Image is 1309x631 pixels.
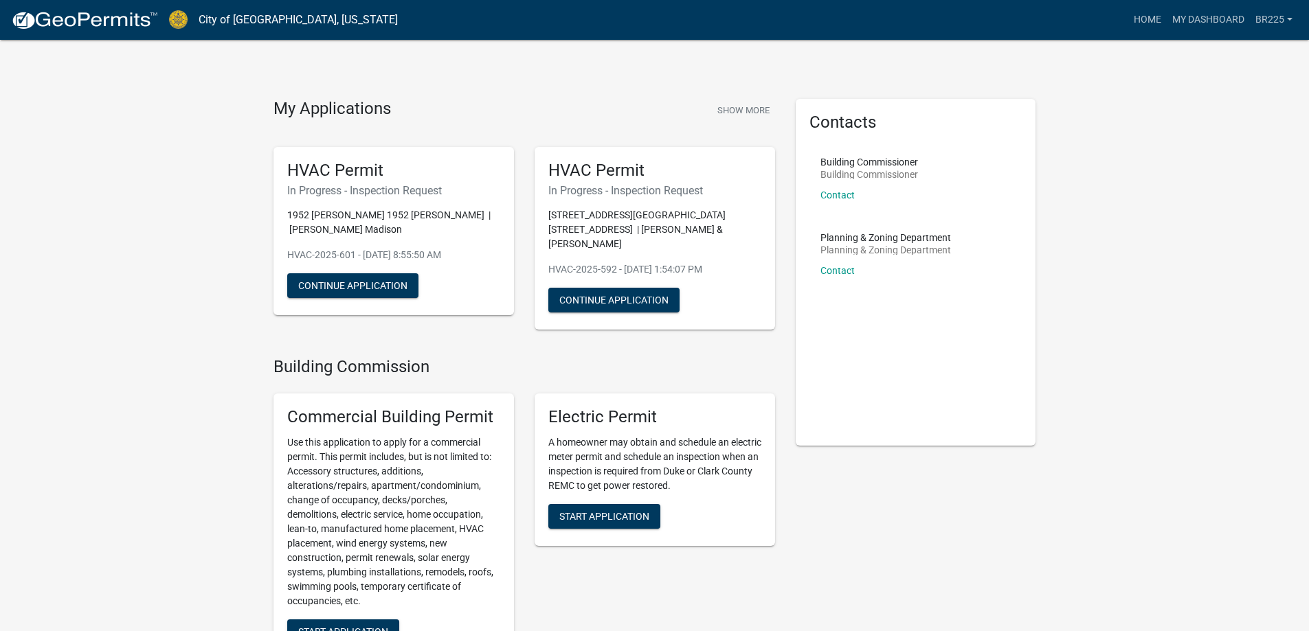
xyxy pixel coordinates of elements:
[548,288,680,312] button: Continue Application
[273,99,391,119] h4: My Applications
[820,233,951,242] p: Planning & Zoning Department
[548,407,761,427] h5: Electric Permit
[548,262,761,277] p: HVAC-2025-592 - [DATE] 1:54:07 PM
[820,157,918,167] p: Building Commissioner
[287,248,500,262] p: HVAC-2025-601 - [DATE] 8:55:50 AM
[548,208,761,251] p: [STREET_ADDRESS][GEOGRAPHIC_DATA][STREET_ADDRESS] | [PERSON_NAME] & [PERSON_NAME]
[273,357,775,377] h4: Building Commission
[548,161,761,181] h5: HVAC Permit
[820,245,951,255] p: Planning & Zoning Department
[820,265,855,276] a: Contact
[559,511,649,522] span: Start Application
[287,273,418,298] button: Continue Application
[1128,7,1167,33] a: Home
[820,170,918,179] p: Building Commissioner
[548,184,761,197] h6: In Progress - Inspection Request
[820,190,855,200] a: Contact
[287,407,500,427] h5: Commercial Building Permit
[548,435,761,493] p: A homeowner may obtain and schedule an electric meter permit and schedule an inspection when an i...
[548,504,660,529] button: Start Application
[287,208,500,237] p: 1952 [PERSON_NAME] 1952 [PERSON_NAME] | [PERSON_NAME] Madison
[1250,7,1298,33] a: BR225
[1167,7,1250,33] a: My Dashboard
[809,113,1022,133] h5: Contacts
[287,435,500,608] p: Use this application to apply for a commercial permit. This permit includes, but is not limited t...
[287,161,500,181] h5: HVAC Permit
[199,8,398,32] a: City of [GEOGRAPHIC_DATA], [US_STATE]
[287,184,500,197] h6: In Progress - Inspection Request
[169,10,188,29] img: City of Jeffersonville, Indiana
[712,99,775,122] button: Show More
